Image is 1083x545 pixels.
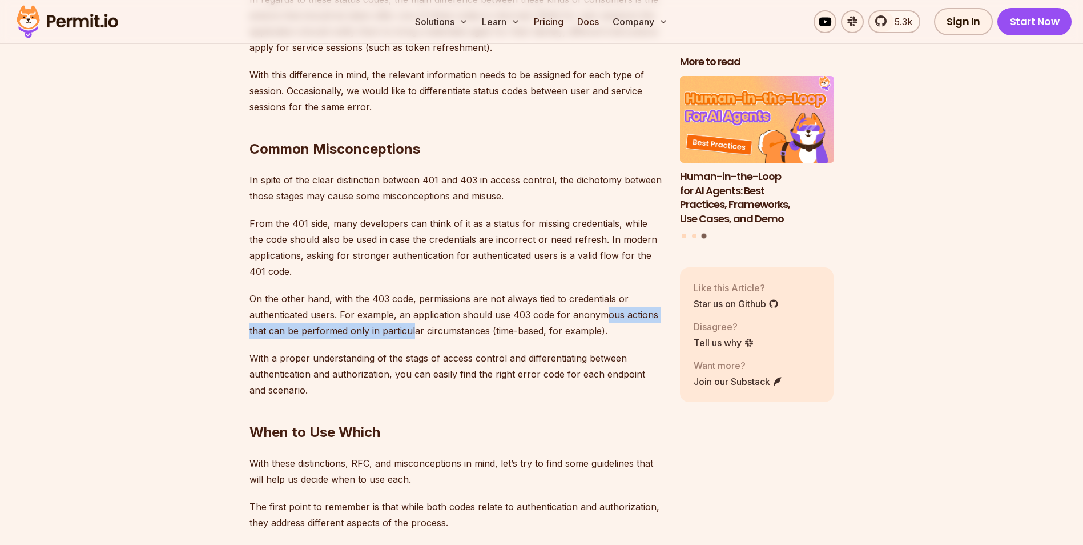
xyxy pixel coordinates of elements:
[573,10,603,33] a: Docs
[477,10,525,33] button: Learn
[997,8,1072,35] a: Start Now
[702,233,707,238] button: Go to slide 3
[868,10,920,33] a: 5.3k
[680,169,834,226] h3: Human-in-the-Loop for AI Agents: Best Practices, Frameworks, Use Cases, and Demo
[888,15,912,29] span: 5.3k
[694,319,754,333] p: Disagree?
[249,350,662,398] p: With a proper understanding of the stags of access control and differentiating between authentica...
[680,76,834,226] li: 3 of 3
[680,76,834,226] a: Human-in-the-Loop for AI Agents: Best Practices, Frameworks, Use Cases, and DemoHuman-in-the-Loop...
[249,215,662,279] p: From the 401 side, many developers can think of it as a status for missing credentials, while the...
[692,233,696,238] button: Go to slide 2
[608,10,673,33] button: Company
[249,455,662,487] p: With these distinctions, RFC, and misconceptions in mind, let’s try to find some guidelines that ...
[694,280,779,294] p: Like this Article?
[694,335,754,349] a: Tell us why
[11,2,123,41] img: Permit logo
[249,378,662,442] h2: When to Use Which
[694,296,779,310] a: Star us on Github
[934,8,993,35] a: Sign In
[694,374,783,388] a: Join our Substack
[682,233,686,238] button: Go to slide 1
[694,358,783,372] p: Want more?
[410,10,473,33] button: Solutions
[249,291,662,339] p: On the other hand, with the 403 code, permissions are not always tied to credentials or authentic...
[680,76,834,163] img: Human-in-the-Loop for AI Agents: Best Practices, Frameworks, Use Cases, and Demo
[680,76,834,240] div: Posts
[529,10,568,33] a: Pricing
[249,499,662,531] p: The first point to remember is that while both codes relate to authentication and authorization, ...
[249,67,662,115] p: With this difference in mind, the relevant information needs to be assigned for each type of sess...
[680,55,834,69] h2: More to read
[249,172,662,204] p: In spite of the clear distinction between 401 and 403 in access control, the dichotomy between th...
[249,94,662,158] h2: Common Misconceptions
